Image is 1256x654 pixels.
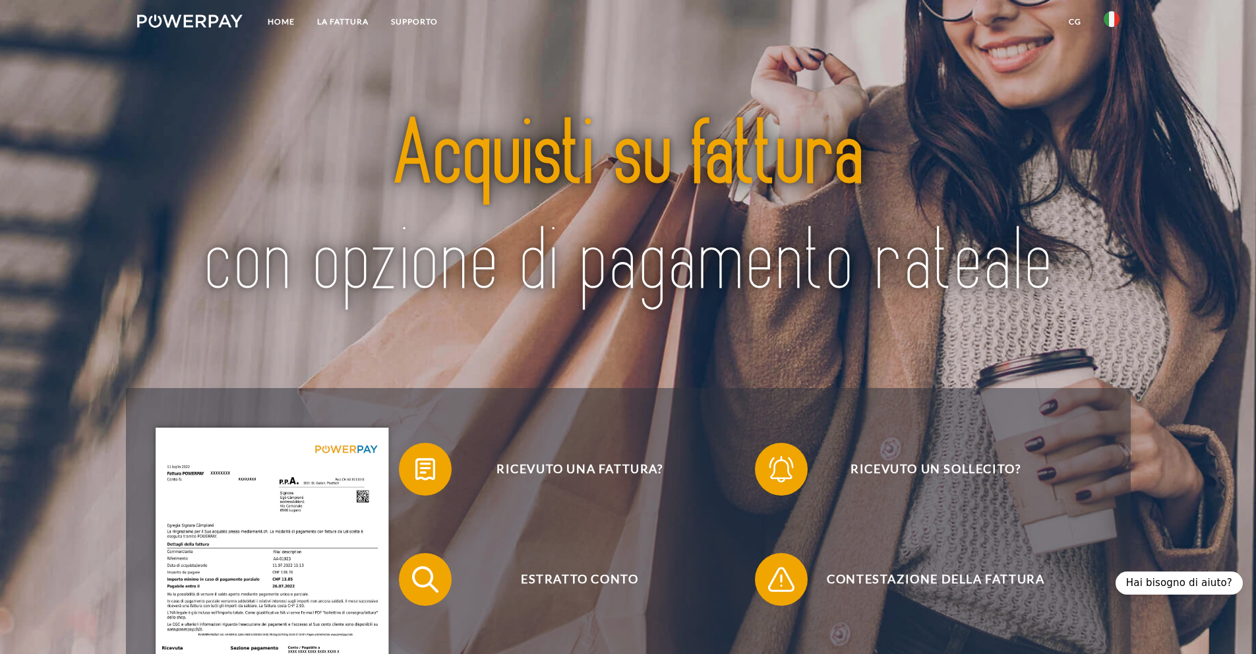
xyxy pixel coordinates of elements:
[399,553,742,606] button: Estratto conto
[765,563,798,596] img: qb_warning.svg
[1058,10,1092,34] a: CG
[418,553,741,606] span: Estratto conto
[380,10,449,34] a: Supporto
[774,553,1097,606] span: Contestazione della fattura
[765,453,798,486] img: qb_bell.svg
[137,15,243,28] img: logo-powerpay-white.svg
[306,10,380,34] a: LA FATTURA
[256,10,306,34] a: Home
[185,65,1071,354] img: title-powerpay_it.svg
[1104,11,1120,27] img: it
[409,453,442,486] img: qb_bill.svg
[409,563,442,596] img: qb_search.svg
[399,443,742,496] button: Ricevuto una fattura?
[418,443,741,496] span: Ricevuto una fattura?
[774,443,1097,496] span: Ricevuto un sollecito?
[755,553,1098,606] button: Contestazione della fattura
[755,443,1098,496] button: Ricevuto un sollecito?
[1116,572,1243,595] div: Hai bisogno di aiuto?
